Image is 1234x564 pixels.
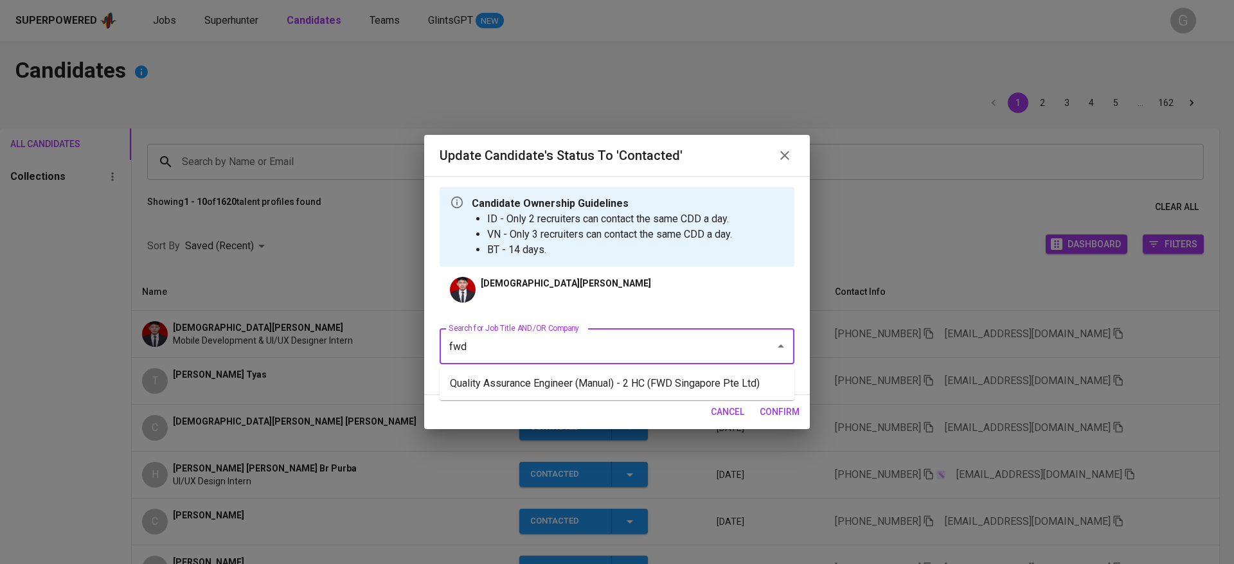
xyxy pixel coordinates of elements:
h6: Update Candidate's Status to 'Contacted' [440,145,683,166]
span: cancel [711,404,744,420]
button: Close [772,337,790,355]
button: cancel [706,400,749,424]
li: Quality Assurance Engineer (Manual) - 2 HC (FWD Singapore Pte Ltd) [440,372,794,395]
p: [DEMOGRAPHIC_DATA][PERSON_NAME] [481,277,651,290]
button: confirm [755,400,805,424]
span: confirm [760,404,800,420]
li: ID - Only 2 recruiters can contact the same CDD a day. [487,211,732,227]
li: BT - 14 days. [487,242,732,258]
li: VN - Only 3 recruiters can contact the same CDD a day. [487,227,732,242]
img: 0cc4c804013db628d3b494372ab44e47.jpg [450,277,476,303]
p: Candidate Ownership Guidelines [472,196,732,211]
